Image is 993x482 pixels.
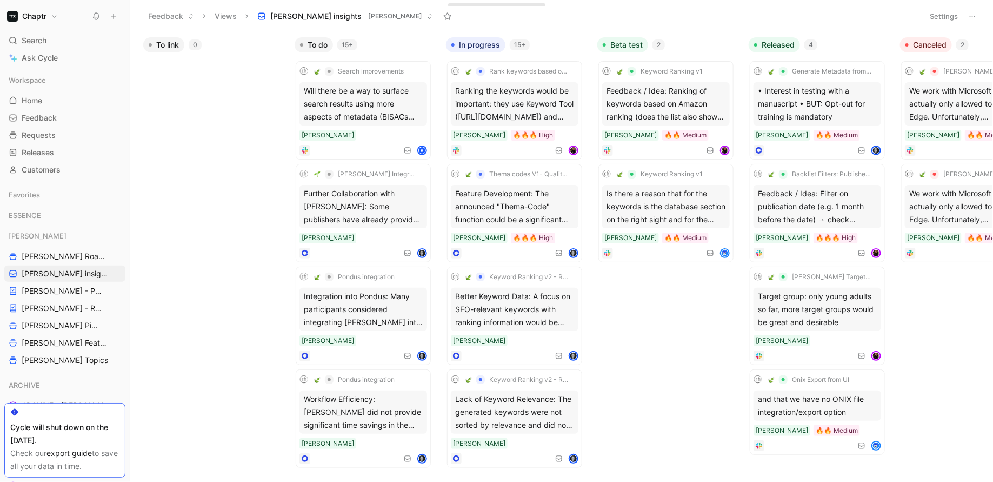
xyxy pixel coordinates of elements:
img: logo [451,375,459,384]
div: ESSENCE [4,207,125,227]
span: [PERSON_NAME] Integrations with ERP Systems [338,170,418,179]
button: 🍃Backlist Filters: Published on, book format [764,168,876,181]
a: logo🍃Rank keywords based on amazon search volumeRanking the keywords would be important: they use... [447,61,582,160]
img: logo [299,273,308,281]
span: [PERSON_NAME] Pipeline [22,320,101,331]
div: Released4 [744,32,896,464]
h1: Chaptr [22,11,46,21]
span: Home [22,95,42,106]
button: 🍃Keyword Ranking v1 [613,65,707,78]
a: logo🍃Keyword Ranking v1Feedback / Idea: Ranking of keywords based on Amazon ranking (does the lis... [598,61,734,160]
img: avatar [721,249,729,257]
img: 🍃 [314,274,321,280]
img: 🍃 [465,171,472,177]
img: avatar [872,442,880,450]
div: [PERSON_NAME] [604,233,657,243]
span: Search improvements [338,67,404,76]
span: Requests [22,130,56,141]
img: logo [451,170,459,179]
div: [PERSON_NAME] [4,228,125,244]
button: 🍃Onix Export from UI [764,373,853,386]
button: 🍃Keyword Ranking v1 [613,168,707,181]
span: [PERSON_NAME] insights [22,268,110,279]
a: logo🍃Pondus integrationIntegration into Pondus: Many participants considered integrating [PERSON_... [296,267,431,365]
button: 🍃Rank keywords based on amazon search volume [462,65,573,78]
span: Ask Cycle [22,51,58,64]
a: logo🍃Onix Export from UIand that we have no ONIX file integration/export option[PERSON_NAME]🔥🔥 Me... [750,369,885,455]
span: Generate Metadata from scratch (POC) [792,67,872,76]
div: 2 [956,39,969,50]
img: avatar [872,249,880,257]
img: logo [602,67,611,76]
span: Keyword Ranking v2 - Rank keywords by searchvolume [489,273,569,281]
img: avatar [570,147,577,154]
div: [PERSON_NAME][PERSON_NAME] Roadmap - open items[PERSON_NAME] insights[PERSON_NAME] - PLANNINGS[PE... [4,228,125,368]
span: [PERSON_NAME] Features [22,338,111,348]
button: Views [210,8,242,24]
div: Better Keyword Data: A focus on SEO-relevant keywords with ranking information would be beneficial. [451,288,578,331]
a: logo🍃Keyword Ranking v1Is there a reason that for the keywords is the database section on the rig... [598,164,734,262]
div: 🔥🔥 Medium [816,425,858,436]
button: 🌱[PERSON_NAME] Integrations with ERP Systems [310,168,422,181]
div: Workflow Efficiency: [PERSON_NAME] did not provide significant time savings in the workflow, part... [299,391,427,434]
div: [PERSON_NAME] [453,233,505,243]
div: Is there a reason that for the keywords is the database section on the right sight and for the de... [602,185,730,228]
img: avatar [418,249,426,257]
div: Check our to save all your data in time. [10,447,119,473]
div: [PERSON_NAME] [302,438,354,449]
div: 🔥🔥🔥 High [513,130,553,141]
span: Keyword Ranking v1 [641,170,703,179]
span: ARCHIVE - [PERSON_NAME] Pipeline [22,400,114,411]
div: 15+ [337,39,357,50]
div: Target group: only young adults so far, more target groups would be great and desirable [754,288,881,331]
div: ARCHIVEARCHIVE - [PERSON_NAME] PipelineARCHIVE - Noa Pipeline [4,377,125,431]
img: logo [754,375,762,384]
span: To link [156,39,179,50]
div: [PERSON_NAME] [756,425,808,436]
a: logo🍃[PERSON_NAME] Target Groups 3 - ChildrenTarget group: only young adults so far, more target ... [750,267,885,365]
a: [PERSON_NAME] - REFINEMENTS [4,300,125,316]
div: Workspace [4,72,125,88]
div: Integration into Pondus: Many participants considered integrating [PERSON_NAME] into existing pub... [299,288,427,331]
div: Ranking the keywords would be important: they use Keyword Tool ([URL][DOMAIN_NAME]) and need the ... [451,82,578,126]
button: 🍃Keyword Ranking v2 - Rank keywords by searchvolume [462,373,573,386]
a: Home [4,93,125,109]
div: [PERSON_NAME] [604,130,657,141]
div: ARCHIVE [4,377,125,393]
a: logo🍃Keyword Ranking v2 - Rank keywords by searchvolumeLack of Keyword Relevance: The generated k... [447,369,582,468]
div: 🔥🔥🔥 High [816,233,856,243]
div: ESSENCE [4,207,125,223]
img: 🍃 [617,68,623,75]
img: avatar [570,455,577,463]
div: In progress15+ [442,32,593,473]
span: [PERSON_NAME] [368,11,422,22]
img: 🍃 [919,171,926,177]
span: [PERSON_NAME] Topics [22,355,108,366]
a: ARCHIVE - [PERSON_NAME] Pipeline [4,398,125,414]
img: avatar [418,455,426,463]
button: Released [749,37,800,52]
img: logo [905,67,914,76]
span: Beta test [610,39,643,50]
img: avatar [721,147,729,154]
span: ARCHIVE [9,380,40,391]
div: 🔥🔥 Medium [816,130,858,141]
span: Keyword Ranking v1 [641,67,703,76]
span: [PERSON_NAME] Target Groups 3 - Children [792,273,872,281]
button: Settings [925,9,963,24]
div: Will there be a way to surface search results using more aspects of metadata (BISACs and keywords... [299,82,427,126]
a: Customers [4,162,125,178]
img: 🌱 [314,171,321,177]
div: Cycle will shut down on the [DATE]. [10,421,119,447]
img: logo [754,273,762,281]
button: To link [143,37,184,52]
div: [PERSON_NAME] [453,438,505,449]
button: 🍃Thema codes V1- Quality improvements [462,168,573,181]
button: ChaptrChaptr [4,9,61,24]
img: logo [905,170,914,179]
div: 15+ [510,39,530,50]
img: 🍃 [919,68,926,75]
img: 🍃 [768,377,775,383]
div: To do15+ [290,32,442,473]
img: avatar [570,249,577,257]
